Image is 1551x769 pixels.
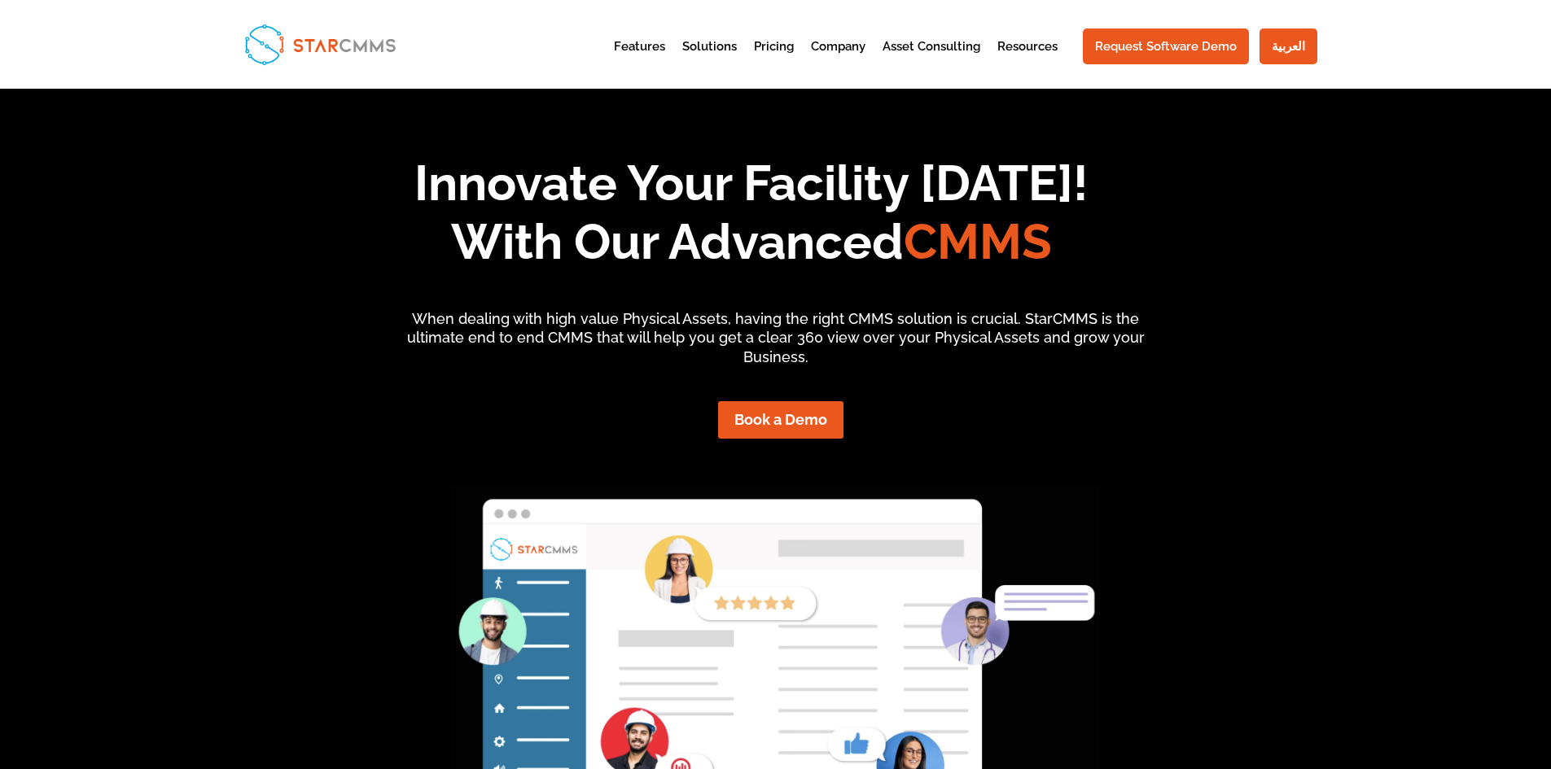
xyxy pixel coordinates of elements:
a: Features [614,41,665,81]
span: CMMS [904,213,1052,270]
h1: Innovate Your Facility [DATE]! With Our Advanced [186,154,1317,279]
a: Request Software Demo [1083,28,1249,64]
a: Book a Demo [718,401,843,438]
a: Resources [997,41,1058,81]
a: Solutions [682,41,737,81]
a: Company [811,41,865,81]
img: StarCMMS [238,17,403,71]
a: Pricing [754,41,794,81]
p: When dealing with high value Physical Assets, having the right CMMS solution is crucial. StarCMMS... [392,309,1159,367]
a: العربية [1260,28,1317,64]
a: Asset Consulting [883,41,980,81]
